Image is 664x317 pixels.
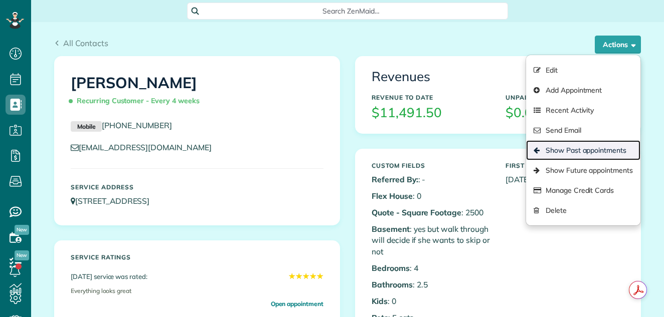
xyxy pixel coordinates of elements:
[526,120,640,140] a: Send Email
[372,162,490,169] h5: Custom Fields
[526,180,640,200] a: Manage Credit Cards
[506,94,624,101] h5: Unpaid Balance
[526,60,640,80] a: Edit
[71,75,323,110] h1: [PERSON_NAME]
[372,70,624,84] h3: Revenues
[526,200,640,220] a: Delete
[71,142,221,152] a: [EMAIL_ADDRESS][DOMAIN_NAME]
[372,295,490,307] p: : 0
[372,207,490,218] p: : 2500
[372,191,413,201] b: Flex House
[271,299,323,308] a: Open appointment
[372,190,490,202] p: : 0
[63,38,108,48] span: All Contacts
[316,270,323,282] span: ★
[15,250,29,260] span: New
[309,270,316,282] span: ★
[595,36,641,54] button: Actions
[15,225,29,235] span: New
[295,270,302,282] span: ★
[372,224,410,234] b: Basement
[71,184,323,190] h5: Service Address
[372,174,490,185] p: : -
[71,121,102,132] small: Mobile
[71,254,323,260] h5: Service ratings
[71,92,204,110] span: Recurring Customer - Every 4 weeks
[71,282,323,299] div: Everything looks great
[372,106,490,120] h3: $11,491.50
[71,270,323,282] div: [DATE] service was rated:
[71,196,159,206] a: [STREET_ADDRESS]
[71,120,172,130] a: Mobile[PHONE_NUMBER]
[372,279,413,289] b: Bathrooms
[288,270,295,282] span: ★
[372,296,388,306] b: Kids
[526,80,640,100] a: Add Appointment
[506,174,624,185] p: [DATE]
[372,262,490,274] p: : 4
[54,37,108,49] a: All Contacts
[372,94,490,101] h5: Revenue to Date
[372,223,490,258] p: : yes but walk through will decide if she wants to skip or not
[526,100,640,120] a: Recent Activity
[526,140,640,160] a: Show Past appointments
[372,207,461,217] b: Quote - Square Footage
[506,106,624,120] h3: $0.00
[302,270,309,282] span: ★
[372,279,490,290] p: : 2.5
[372,174,418,184] b: Referred By:
[372,263,410,273] b: Bedrooms
[506,162,624,169] h5: First Serviced On
[526,160,640,180] a: Show Future appointments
